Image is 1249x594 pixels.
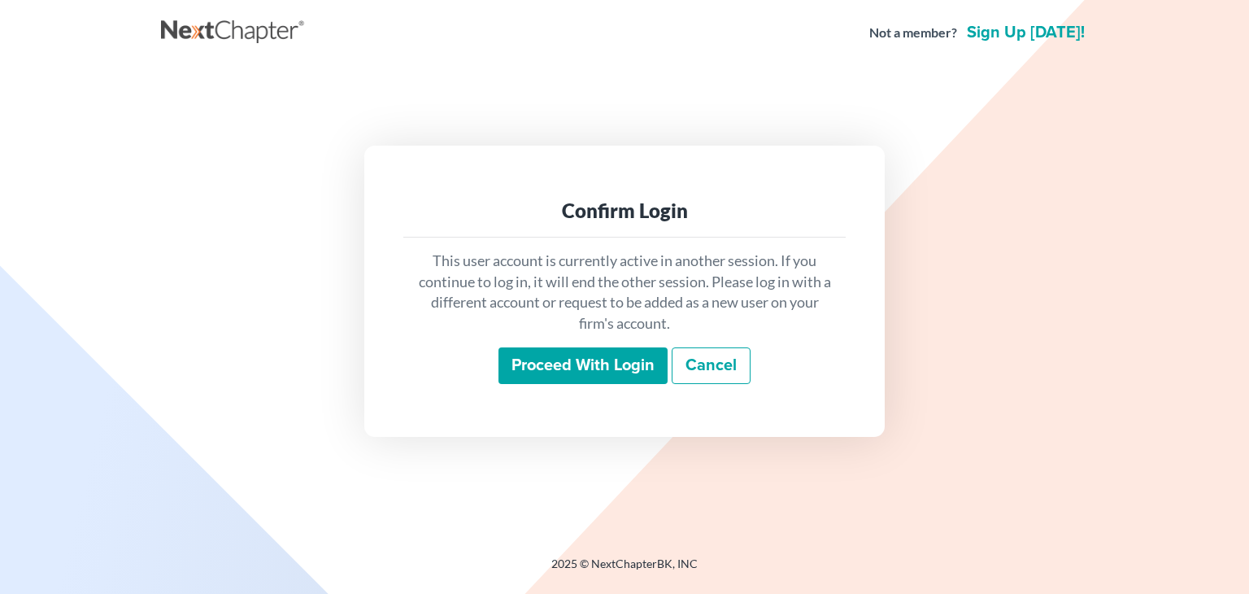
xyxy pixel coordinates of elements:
strong: Not a member? [869,24,957,42]
div: Confirm Login [416,198,833,224]
a: Cancel [672,347,751,385]
input: Proceed with login [498,347,668,385]
a: Sign up [DATE]! [964,24,1088,41]
p: This user account is currently active in another session. If you continue to log in, it will end ... [416,251,833,334]
div: 2025 © NextChapterBK, INC [161,556,1088,585]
